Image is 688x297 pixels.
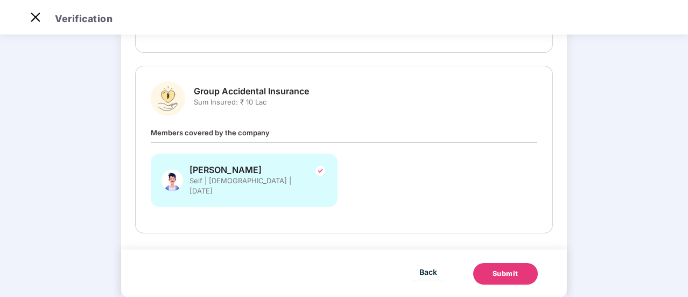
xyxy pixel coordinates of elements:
[151,128,270,137] span: Members covered by the company
[419,265,437,279] span: Back
[151,81,185,116] img: svg+xml;base64,PHN2ZyBpZD0iR3JvdXBfQWNjaWRlbnRhbF9JbnN1cmFuY2UiIGRhdGEtbmFtZT0iR3JvdXAgQWNjaWRlbn...
[162,164,183,196] img: svg+xml;base64,PHN2ZyBpZD0iU3BvdXNlX01hbGUiIHhtbG5zPSJodHRwOi8vd3d3LnczLm9yZy8yMDAwL3N2ZyIgeG1sbn...
[314,164,327,177] img: svg+xml;base64,PHN2ZyBpZD0iVGljay0yNHgyNCIgeG1sbnM9Imh0dHA6Ly93d3cudzMub3JnLzIwMDAvc3ZnIiB3aWR0aD...
[411,263,445,280] button: Back
[194,97,309,107] span: Sum Insured: ₹ 10 Lac
[194,86,309,97] span: Group Accidental Insurance
[493,268,518,279] div: Submit
[189,164,308,176] span: [PERSON_NAME]
[189,176,308,196] span: Self | [DEMOGRAPHIC_DATA] | [DATE]
[473,263,538,285] button: Submit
